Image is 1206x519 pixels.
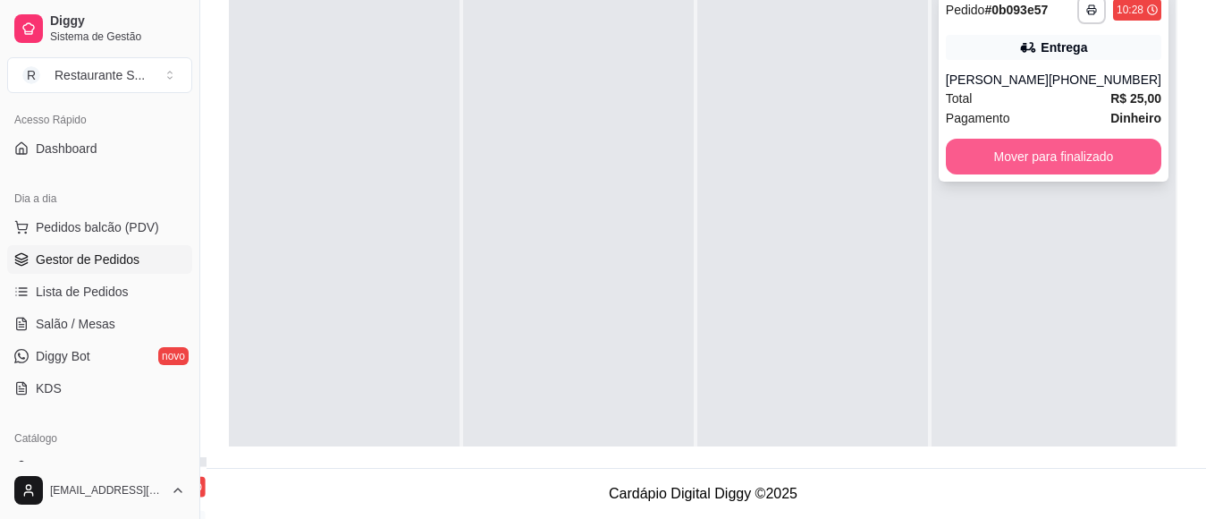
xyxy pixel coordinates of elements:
a: Gestor de Pedidos [7,245,192,274]
span: Lista de Pedidos [36,283,129,301]
a: Salão / Mesas [7,310,192,338]
div: 10:28 [1117,3,1143,17]
footer: Cardápio Digital Diggy © 2025 [200,468,1206,519]
div: Restaurante S ... [55,66,145,84]
strong: R$ 25,00 [1110,91,1161,106]
div: Acesso Rápido [7,106,192,134]
button: Mover para finalizado [946,139,1161,174]
span: Produtos [36,458,86,476]
a: Produtos [7,453,192,481]
a: Diggy Botnovo [7,342,192,370]
button: Select a team [7,57,192,93]
a: DiggySistema de Gestão [7,7,192,50]
div: Dia a dia [7,184,192,213]
span: Pagamento [946,108,1010,128]
span: Diggy [50,13,185,30]
a: KDS [7,374,192,403]
span: Pedidos balcão (PDV) [36,218,159,236]
div: [PERSON_NAME] [946,71,1049,89]
button: Pedidos balcão (PDV) [7,213,192,242]
div: Catálogo [7,424,192,453]
strong: # 0b093e57 [984,3,1048,17]
div: Entrega [1041,38,1087,56]
strong: Dinheiro [1110,111,1161,125]
a: Lista de Pedidos [7,277,192,306]
button: [EMAIL_ADDRESS][DOMAIN_NAME] [7,469,192,512]
span: Gestor de Pedidos [36,251,139,268]
a: Dashboard [7,134,192,163]
span: Salão / Mesas [36,315,115,333]
span: [EMAIL_ADDRESS][DOMAIN_NAME] [50,483,164,498]
div: [PHONE_NUMBER] [1049,71,1161,89]
span: Diggy Bot [36,347,90,365]
span: Pedido [946,3,985,17]
span: R [22,66,40,84]
span: Sistema de Gestão [50,30,185,44]
span: KDS [36,379,62,397]
span: Dashboard [36,140,97,157]
span: Total [946,89,973,108]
